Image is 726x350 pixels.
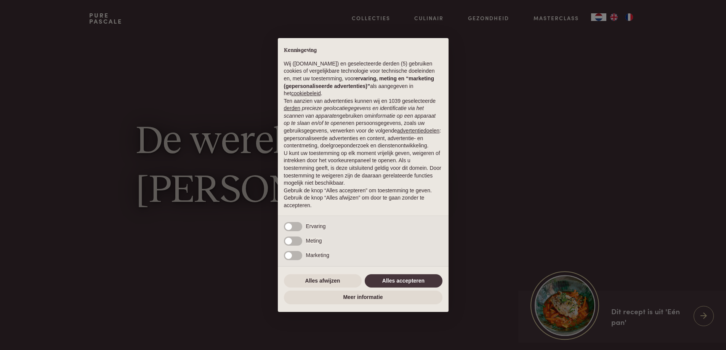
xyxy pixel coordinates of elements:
span: Marketing [306,252,329,258]
a: cookiebeleid [291,90,321,96]
p: U kunt uw toestemming op elk moment vrijelijk geven, weigeren of intrekken door het voorkeurenpan... [284,150,442,187]
em: precieze geolocatiegegevens en identificatie via het scannen van apparaten [284,105,424,119]
p: Ten aanzien van advertenties kunnen wij en 1039 geselecteerde gebruiken om en persoonsgegevens, z... [284,97,442,150]
p: Wij ([DOMAIN_NAME]) en geselecteerde derden (5) gebruiken cookies of vergelijkbare technologie vo... [284,60,442,97]
button: Alles afwijzen [284,274,362,288]
p: Gebruik de knop “Alles accepteren” om toestemming te geven. Gebruik de knop “Alles afwijzen” om d... [284,187,442,209]
button: derden [284,105,301,112]
button: advertentiedoelen [397,127,439,135]
button: Alles accepteren [365,274,442,288]
span: Ervaring [306,223,326,229]
button: Meer informatie [284,291,442,304]
h2: Kennisgeving [284,47,442,54]
em: informatie op een apparaat op te slaan en/of te openen [284,113,436,126]
span: Meting [306,238,322,244]
strong: ervaring, meting en “marketing (gepersonaliseerde advertenties)” [284,75,434,89]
